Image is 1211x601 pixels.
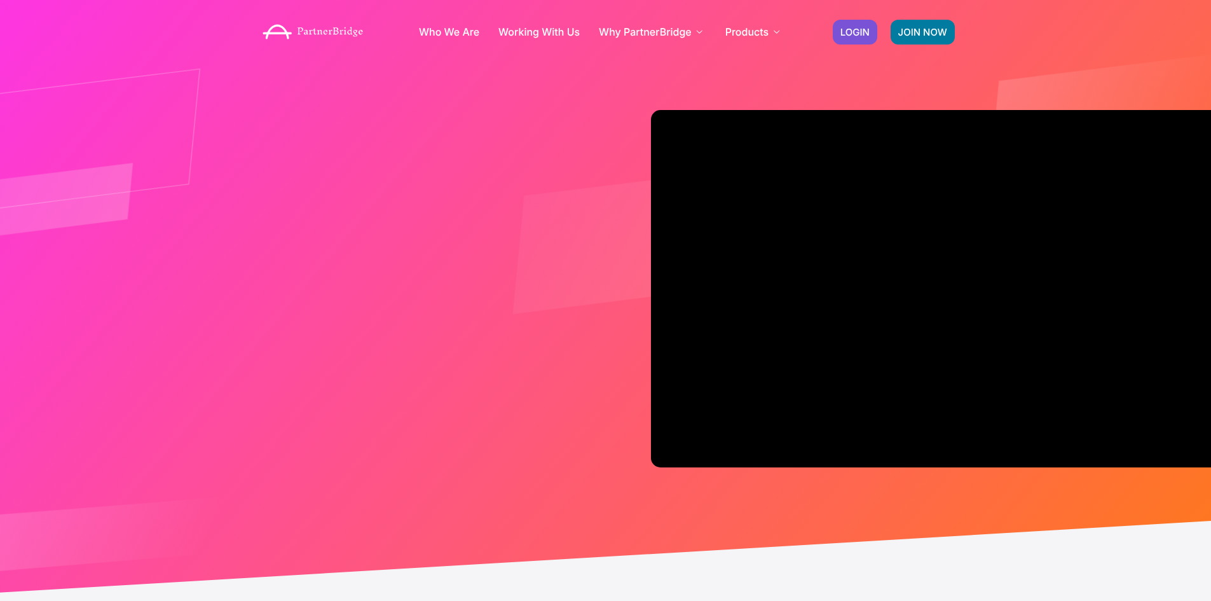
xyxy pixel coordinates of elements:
span: LOGIN [840,27,870,37]
span: JOIN NOW [898,27,947,37]
a: Why PartnerBridge [599,27,706,37]
a: Who We Are [419,27,479,37]
a: LOGIN [833,20,877,45]
a: JOIN NOW [891,20,955,45]
a: Working With Us [498,27,580,37]
a: Products [725,27,783,37]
